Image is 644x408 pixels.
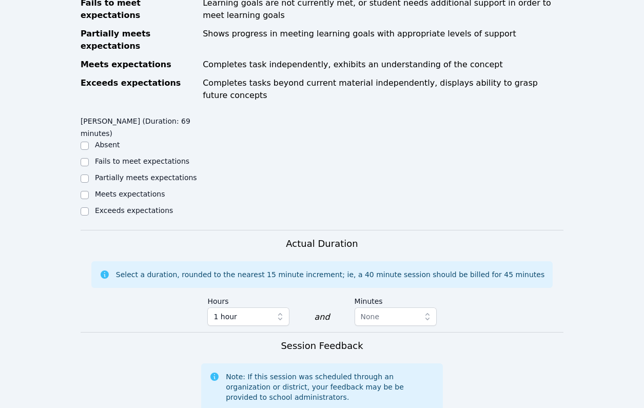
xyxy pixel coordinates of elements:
div: Partially meets expectations [81,28,197,52]
legend: [PERSON_NAME] (Duration: 69 minutes) [81,112,201,140]
div: Meets expectations [81,59,197,71]
div: Select a duration, rounded to the nearest 15 minute increment; ie, a 40 minute session should be ... [116,269,544,280]
h3: Session Feedback [281,339,363,353]
label: Absent [95,141,120,149]
div: Note: If this session was scheduled through an organization or district, your feedback may be be ... [226,372,435,402]
label: Minutes [355,292,437,307]
div: and [314,311,329,323]
span: None [361,313,380,321]
div: Completes tasks beyond current material independently, displays ability to grasp future concepts [203,77,563,102]
label: Partially meets expectations [95,173,197,182]
label: Exceeds expectations [95,206,173,215]
button: 1 hour [207,307,289,326]
h3: Actual Duration [286,237,358,251]
label: Meets expectations [95,190,165,198]
div: Completes task independently, exhibits an understanding of the concept [203,59,563,71]
div: Shows progress in meeting learning goals with appropriate levels of support [203,28,563,52]
label: Fails to meet expectations [95,157,189,165]
label: Hours [207,292,289,307]
div: Exceeds expectations [81,77,197,102]
span: 1 hour [213,310,237,323]
button: None [355,307,437,326]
